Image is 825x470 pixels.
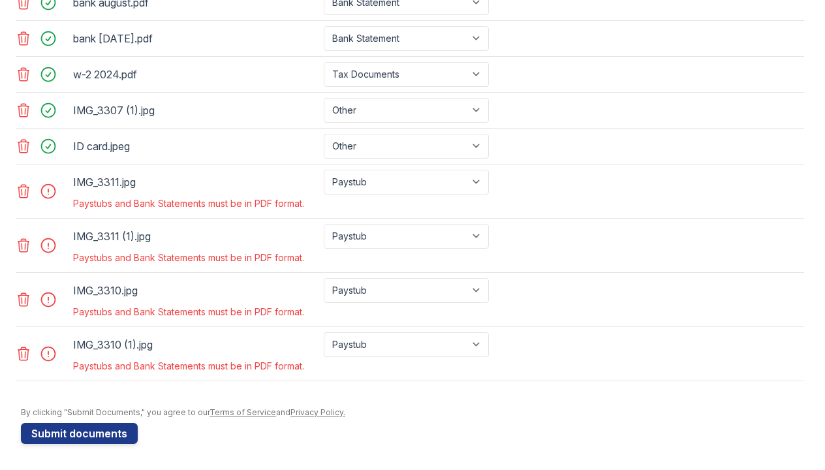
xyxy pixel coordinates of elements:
div: w-2 2024.pdf [73,64,319,85]
div: IMG_3311.jpg [73,172,319,193]
div: ID card.jpeg [73,136,319,157]
div: IMG_3307 (1).jpg [73,100,319,121]
button: Submit documents [21,423,138,444]
div: Paystubs and Bank Statements must be in PDF format. [73,251,491,264]
div: Paystubs and Bank Statements must be in PDF format. [73,197,491,210]
a: Privacy Policy. [290,407,345,417]
div: Paystubs and Bank Statements must be in PDF format. [73,360,491,373]
div: By clicking "Submit Documents," you agree to our and [21,407,804,418]
div: IMG_3311 (1).jpg [73,226,319,247]
div: Paystubs and Bank Statements must be in PDF format. [73,305,491,319]
div: IMG_3310.jpg [73,280,319,301]
a: Terms of Service [210,407,276,417]
div: bank [DATE].pdf [73,28,319,49]
div: IMG_3310 (1).jpg [73,334,319,355]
